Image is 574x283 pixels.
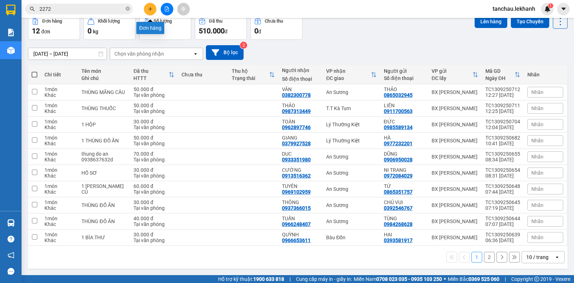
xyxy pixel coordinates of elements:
div: 12:04 [DATE] [485,124,520,130]
div: Ngày ĐH [485,75,514,81]
div: 0382300778 [282,92,311,98]
div: 0379927528 [282,141,311,146]
div: 50.000 đ [133,86,174,92]
span: message [8,268,14,275]
div: BX [PERSON_NAME] [432,89,478,95]
div: CHÚ VUI [384,199,424,205]
div: Mã GD [485,68,514,74]
div: Tại văn phòng [133,92,174,98]
div: 0392546767 [384,205,413,211]
div: TC1309250644 [485,216,520,221]
div: TC1309250639 [485,232,520,237]
div: ĐC lấy [432,75,472,81]
div: 0985589134 [384,124,413,130]
button: 2 [484,252,495,263]
span: Nhãn [531,202,544,208]
div: Lý Thường Kiệt [326,138,376,143]
div: 60.000 đ [133,183,174,189]
div: 0865032945 [384,92,413,98]
sup: 1 [548,3,553,8]
div: TUẤN [282,216,319,221]
div: ĐỨC [384,119,424,124]
button: Bộ lọc [206,45,244,60]
div: 10 / trang [526,254,549,261]
span: Nhãn [531,105,544,111]
div: BX [PERSON_NAME] [432,122,478,127]
div: Khác [44,141,74,146]
div: 10:41 [DATE] [485,141,520,146]
th: Toggle SortBy [323,65,380,84]
div: TOÀN [282,119,319,124]
div: HÀ [384,135,424,141]
div: 1 món [44,119,74,124]
div: 1 món [44,86,74,92]
div: ĐC giao [326,75,371,81]
div: Khác [44,173,74,179]
div: Ghi chú [81,75,126,81]
div: VP nhận [326,68,371,74]
div: 50.000 đ [133,103,174,108]
input: Select a date range. [28,48,107,60]
div: An Sương [326,202,376,208]
div: TUYÊN [282,183,319,189]
div: 1 món [44,232,74,237]
div: Đơn hàng [136,22,164,34]
span: aim [181,6,186,11]
div: Khác [44,221,74,227]
div: THẢO [384,86,424,92]
div: BX [PERSON_NAME] [432,105,478,111]
span: Cung cấp máy in - giấy in: [296,275,352,283]
th: Toggle SortBy [228,65,278,84]
div: CƯỜNG [282,167,319,173]
div: Tại văn phòng [133,237,174,243]
span: close-circle [126,6,130,11]
div: THÙNG ĐỒ ĂN [81,218,126,224]
span: 510.000 [199,27,225,35]
div: Tại văn phòng [133,108,174,114]
div: 0972084029 [384,173,413,179]
span: Nhãn [531,154,544,160]
div: 12:27 [DATE] [485,92,520,98]
div: An Sương [326,218,376,224]
div: 0938637632d [81,157,126,162]
div: BX [PERSON_NAME] [432,218,478,224]
div: 0865351757 [384,189,413,195]
div: 0977232201 [384,141,413,146]
div: Đã thu [209,19,222,24]
th: Toggle SortBy [482,65,524,84]
div: 0987313449 [282,108,311,114]
span: plus [148,6,153,11]
div: Tại văn phòng [133,173,174,179]
div: Tại văn phòng [133,189,174,195]
div: 1 BAO RAU CỦ [81,183,126,195]
div: Nhãn [527,72,563,77]
div: NI TRANG [384,167,424,173]
div: 0969102959 [282,189,311,195]
div: Tại văn phòng [133,124,174,130]
span: 1 [549,3,552,8]
span: Miền Bắc [448,275,499,283]
div: GIANG [282,135,319,141]
div: 07:07 [DATE] [485,221,520,227]
div: 1 món [44,216,74,221]
button: Khối lượng0kg [84,14,136,40]
span: Nhãn [531,235,544,240]
div: THÔNG [282,199,319,205]
button: Đã thu510.000đ [195,14,247,40]
div: TC1309250655 [485,151,520,157]
button: aim [177,3,190,15]
span: notification [8,252,14,259]
div: 12:25 [DATE] [485,108,520,114]
div: Khác [44,124,74,130]
div: TC1309250704 [485,119,520,124]
div: 40.000 đ [133,216,174,221]
strong: 1900 633 818 [253,276,284,282]
div: Người nhận [282,67,319,73]
span: Nhãn [531,170,544,176]
span: tanchau.lekhanh [487,4,541,13]
span: caret-down [560,6,567,12]
span: | [290,275,291,283]
div: Đã thu [133,68,168,74]
div: 1 món [44,103,74,108]
div: THÙNG ĐỒ ĂN [81,202,126,208]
